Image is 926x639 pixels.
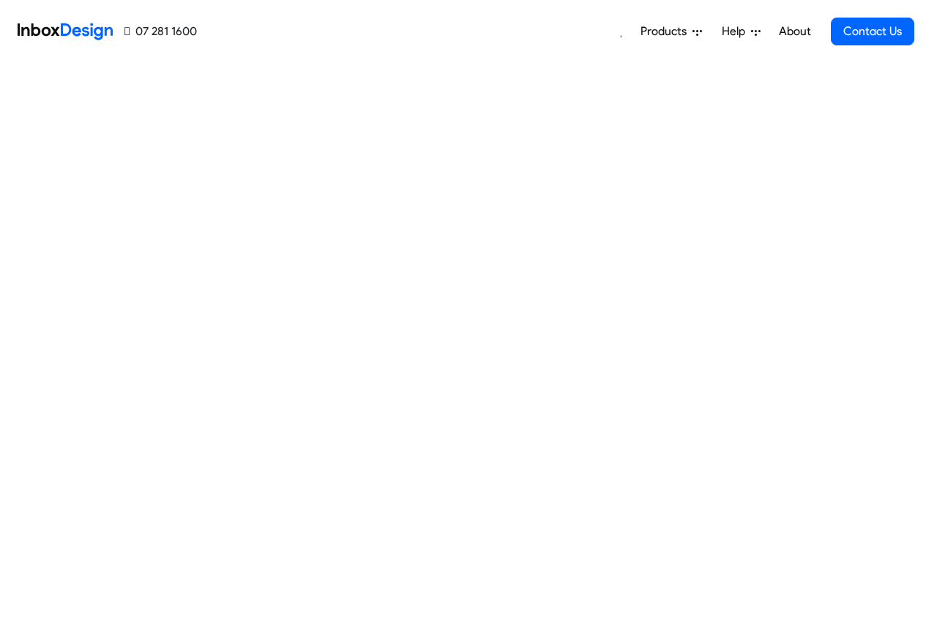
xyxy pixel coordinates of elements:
span: Products [641,23,692,40]
span: Help [722,23,751,40]
a: 07 281 1600 [124,23,197,40]
a: Products [635,17,708,46]
a: Help [716,17,766,46]
a: About [774,17,815,46]
a: Contact Us [831,18,914,45]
